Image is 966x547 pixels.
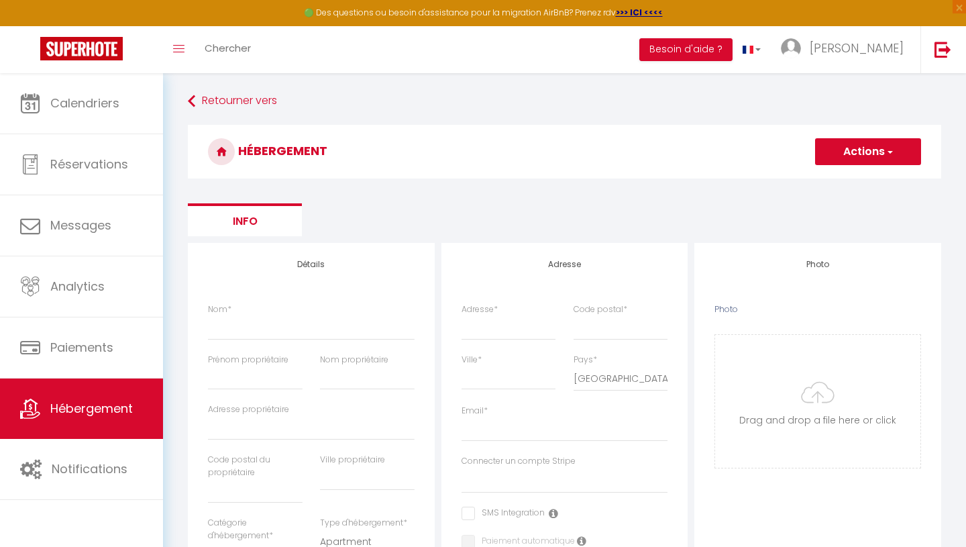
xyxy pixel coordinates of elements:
[810,40,904,56] span: [PERSON_NAME]
[639,38,733,61] button: Besoin d'aide ?
[462,354,482,366] label: Ville
[50,95,119,111] span: Calendriers
[188,89,941,113] a: Retourner vers
[50,400,133,417] span: Hébergement
[462,455,576,468] label: Connecter un compte Stripe
[320,354,388,366] label: Nom propriétaire
[208,303,231,316] label: Nom
[320,454,385,466] label: Ville propriétaire
[616,7,663,18] a: >>> ICI <<<<
[188,203,302,236] li: Info
[188,125,941,179] h3: HÉBERGEMENT
[50,217,111,234] span: Messages
[208,517,303,542] label: Catégorie d'hébergement
[462,260,668,269] h4: Adresse
[714,303,738,316] label: Photo
[208,260,415,269] h4: Détails
[50,278,105,295] span: Analytics
[208,454,303,479] label: Code postal du propriétaire
[320,517,407,530] label: Type d'hébergement
[50,156,128,172] span: Réservations
[52,460,127,477] span: Notifications
[781,38,801,58] img: ...
[205,41,251,55] span: Chercher
[208,354,288,366] label: Prénom propriétaire
[462,405,488,417] label: Email
[574,303,627,316] label: Code postal
[40,37,123,60] img: Super Booking
[771,26,920,73] a: ... [PERSON_NAME]
[462,303,498,316] label: Adresse
[50,339,113,356] span: Paiements
[815,138,921,165] button: Actions
[195,26,261,73] a: Chercher
[934,41,951,58] img: logout
[208,403,289,416] label: Adresse propriétaire
[714,260,921,269] h4: Photo
[574,354,597,366] label: Pays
